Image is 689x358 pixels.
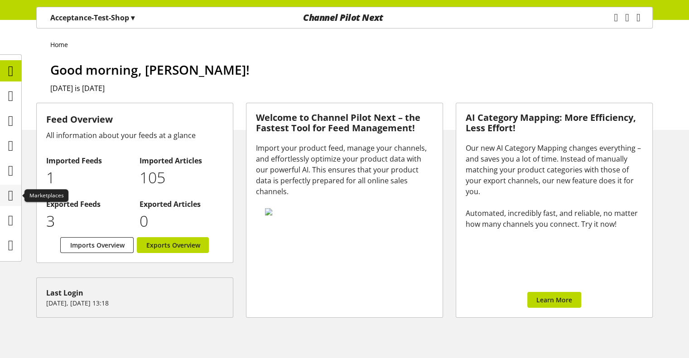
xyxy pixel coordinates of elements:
span: Learn More [536,295,572,305]
span: ▾ [131,13,135,23]
h2: Exported Articles [140,199,223,210]
h2: [DATE] is [DATE] [50,83,653,94]
h3: AI Category Mapping: More Efficiency, Less Effort! [466,113,643,133]
p: 0 [140,210,223,233]
a: Imports Overview [60,237,134,253]
img: 78e1b9dcff1e8392d83655fcfc870417.svg [265,208,422,215]
div: All information about your feeds at a glance [46,130,223,141]
h3: Feed Overview [46,113,223,126]
div: Import your product feed, manage your channels, and effortlessly optimize your product data with ... [256,143,433,197]
div: Marketplaces [24,189,68,202]
h2: Imported Feeds [46,155,130,166]
div: Last Login [46,287,223,298]
h2: Exported Feeds [46,199,130,210]
span: Imports Overview [70,240,124,250]
span: Good morning, [PERSON_NAME]! [50,61,250,78]
h2: Imported Articles [140,155,223,166]
p: 1 [46,166,130,189]
span: Exports Overview [146,240,200,250]
p: 105 [140,166,223,189]
p: Acceptance-Test-Shop [50,12,135,23]
h3: Welcome to Channel Pilot Next – the Fastest Tool for Feed Management! [256,113,433,133]
p: 3 [46,210,130,233]
a: Learn More [527,292,581,308]
div: Our new AI Category Mapping changes everything – and saves you a lot of time. Instead of manually... [466,143,643,229]
a: Exports Overview [137,237,209,253]
p: [DATE], [DATE] 13:18 [46,298,223,308]
nav: main navigation [36,7,653,29]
